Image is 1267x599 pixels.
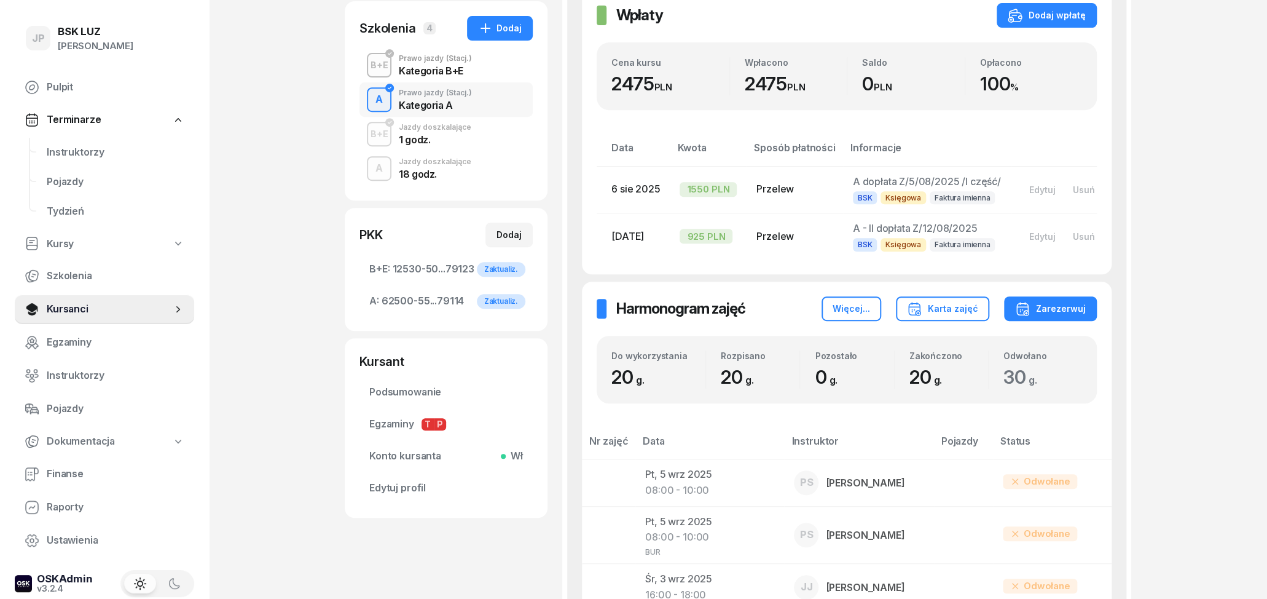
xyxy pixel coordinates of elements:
[1003,351,1082,361] div: Odwołano
[467,16,533,41] button: Dodaj
[369,293,523,309] span: 62500-55...79114
[47,204,184,220] span: Tydzień
[47,401,184,417] span: Pojazdy
[15,493,194,522] a: Raporty
[485,223,533,247] button: Dodaj
[32,33,45,44] span: JP
[506,448,523,464] span: Wł
[47,236,74,252] span: Kursy
[399,124,471,131] div: Jazdy doszkalające
[37,574,93,584] div: OSKAdmin
[611,366,650,388] span: 20
[636,374,645,386] small: g.
[721,366,759,388] span: 20
[745,57,847,68] div: Wpłacono
[784,433,933,459] th: Instruktor
[1064,226,1104,247] button: Usuń
[611,351,705,361] div: Do wykorzystania
[933,374,942,386] small: g.
[815,351,893,361] div: Pozostało
[645,545,774,556] div: BUR
[15,361,194,391] a: Instruktorzy
[874,81,892,93] small: PLN
[399,55,472,62] div: Prawo jazdy
[582,433,635,459] th: Nr zajęć
[997,3,1097,28] button: Dodaj wpłatę
[853,191,877,204] span: BSK
[359,353,533,370] div: Kursant
[399,66,472,76] div: Kategoria B+E
[371,89,388,110] div: A
[15,575,32,592] img: logo-xs-dark@2x.png
[47,335,184,351] span: Egzaminy
[930,238,995,251] span: Faktura imienna
[980,57,1083,68] div: Opłacono
[369,261,523,277] span: 12530-50...79123
[15,73,194,102] a: Pulpit
[446,89,472,97] span: (Stacj.)
[881,238,926,251] span: Księgowa
[829,374,837,386] small: g.
[371,158,388,179] div: A
[1064,180,1104,200] button: Usuń
[745,374,754,386] small: g.
[747,140,842,166] th: Sposób płatności
[15,230,194,258] a: Kursy
[478,21,522,36] div: Dodaj
[359,82,533,117] button: APrawo jazdy(Stacj.)Kategoria A
[15,427,194,456] a: Dokumentacja
[896,296,989,321] button: Karta zajęć
[756,229,833,245] div: Przelew
[787,81,806,93] small: PLN
[745,73,847,95] div: 2475
[359,226,383,244] div: PKK
[645,530,774,545] div: 08:00 - 10:00
[359,20,416,37] div: Szkolenia
[369,480,523,496] span: Edytuj profil
[359,410,533,439] a: EgzaminyTP
[862,73,965,95] div: 0
[980,73,1083,95] div: 100
[616,299,745,319] h2: Harmonogram zajęć
[367,122,391,146] button: B+E
[359,287,533,316] a: A:62500-55...79114Zaktualiz.
[1021,180,1064,200] button: Edytuj
[645,483,774,499] div: 08:00 - 10:00
[367,156,391,181] button: A
[37,167,194,197] a: Pojazdy
[853,222,978,234] span: A - II dopłata Z/12/08/2025
[47,145,184,161] span: Instruktorzy
[359,117,533,151] button: B+EJazdy doszkalające1 godz.
[15,261,194,291] a: Szkolenia
[721,351,799,361] div: Rozpisano
[15,459,194,489] a: Finanse
[1008,8,1086,23] div: Dodaj wpłatę
[843,140,1011,166] th: Informacje
[15,106,194,134] a: Terminarze
[359,442,533,471] a: Konto kursantaWł
[366,126,393,141] div: B+E
[635,433,784,459] th: Data
[930,191,995,204] span: Faktura imienna
[47,466,184,482] span: Finanse
[47,174,184,190] span: Pojazdy
[359,255,533,284] a: B+E:12530-50...79123Zaktualiz.
[862,57,965,68] div: Saldo
[800,530,814,540] span: PS
[815,366,893,389] div: 0
[399,100,472,110] div: Kategoria A
[367,87,391,112] button: A
[881,191,926,204] span: Księgowa
[47,112,101,128] span: Terminarze
[826,530,904,540] div: [PERSON_NAME]
[47,268,184,284] span: Szkolenia
[15,526,194,555] a: Ustawienia
[434,418,446,430] span: P
[909,351,988,361] div: Zakończono
[37,197,194,226] a: Tydzień
[1003,366,1043,388] span: 30
[833,301,870,316] div: Więcej...
[1029,184,1056,195] div: Edytuj
[37,584,93,593] div: v3.2.4
[359,474,533,503] a: Edytuj profil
